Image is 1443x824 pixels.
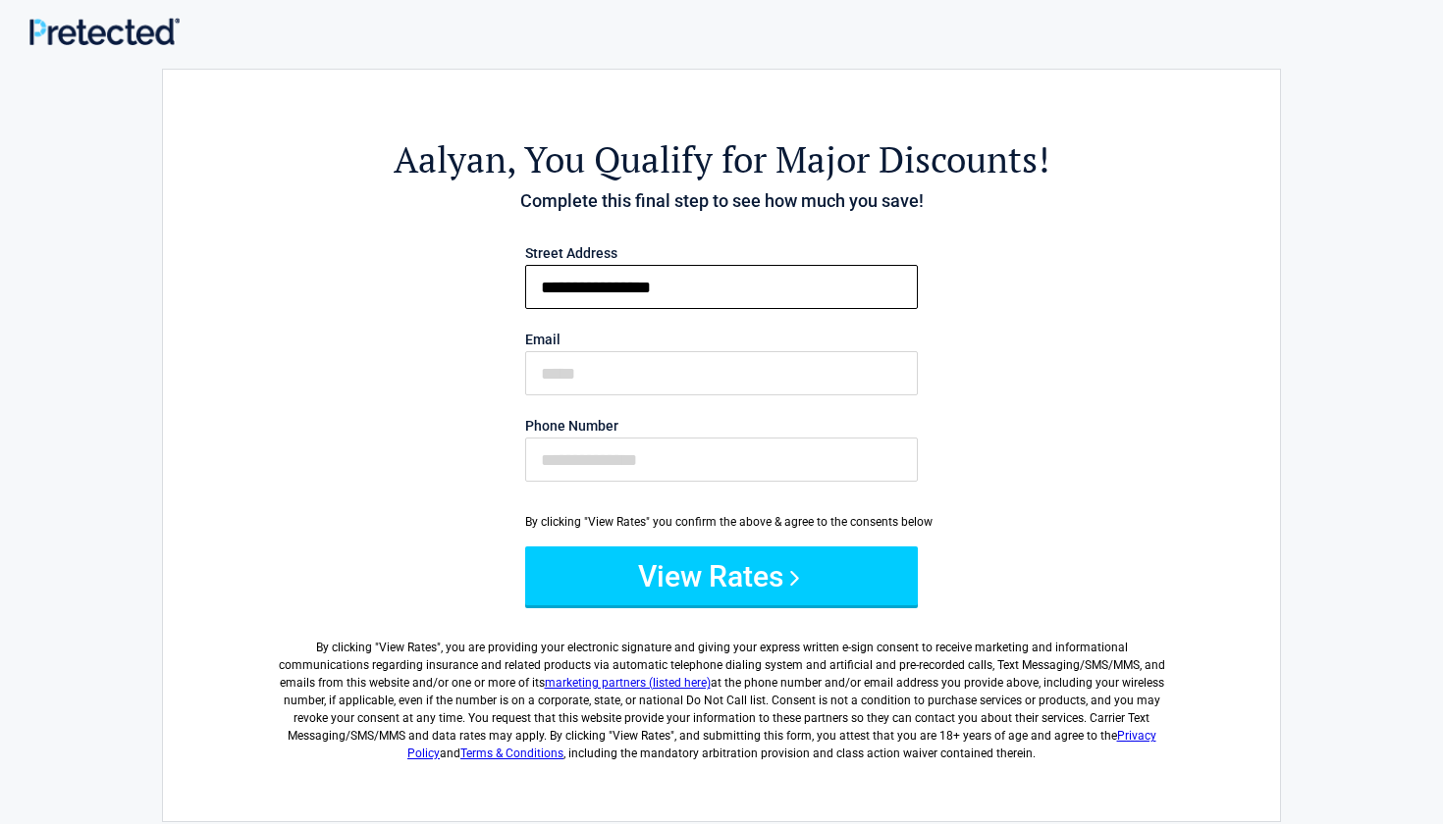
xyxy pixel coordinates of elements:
a: Terms & Conditions [460,747,563,760]
h4: Complete this final step to see how much you save! [271,188,1172,214]
div: By clicking "View Rates" you confirm the above & agree to the consents below [525,513,918,531]
button: View Rates [525,546,918,605]
span: aalyan [394,135,507,183]
a: marketing partners (listed here) [545,676,711,690]
label: By clicking " ", you are providing your electronic signature and giving your express written e-si... [271,623,1172,762]
span: View Rates [379,641,437,654]
label: Phone Number [525,419,918,433]
label: Email [525,333,918,346]
img: Main Logo [29,18,180,45]
label: Street Address [525,246,918,260]
h2: , You Qualify for Major Discounts! [271,135,1172,183]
